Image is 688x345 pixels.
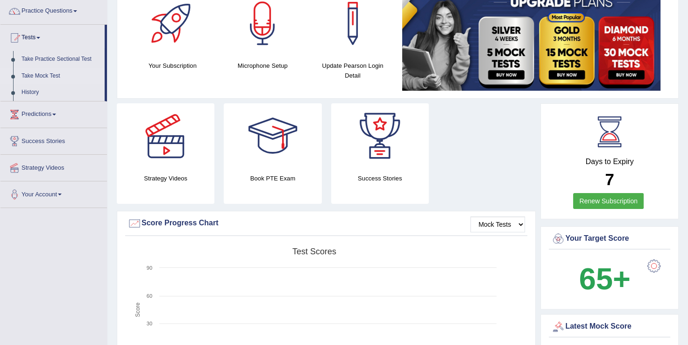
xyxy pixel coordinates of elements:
[0,181,107,205] a: Your Account
[132,61,213,71] h4: Your Subscription
[0,101,107,125] a: Predictions
[17,84,105,101] a: History
[573,193,644,209] a: Renew Subscription
[147,265,152,271] text: 90
[551,158,668,166] h4: Days to Expiry
[117,173,214,183] h4: Strategy Videos
[579,262,631,296] b: 65+
[147,321,152,326] text: 30
[551,232,668,246] div: Your Target Score
[0,155,107,178] a: Strategy Videos
[605,170,614,188] b: 7
[222,61,303,71] h4: Microphone Setup
[0,128,107,151] a: Success Stories
[292,247,336,256] tspan: Test scores
[147,293,152,299] text: 60
[135,302,141,317] tspan: Score
[17,51,105,68] a: Take Practice Sectional Test
[551,320,668,334] div: Latest Mock Score
[128,216,525,230] div: Score Progress Chart
[0,25,105,48] a: Tests
[312,61,393,80] h4: Update Pearson Login Detail
[224,173,321,183] h4: Book PTE Exam
[17,68,105,85] a: Take Mock Test
[331,173,429,183] h4: Success Stories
